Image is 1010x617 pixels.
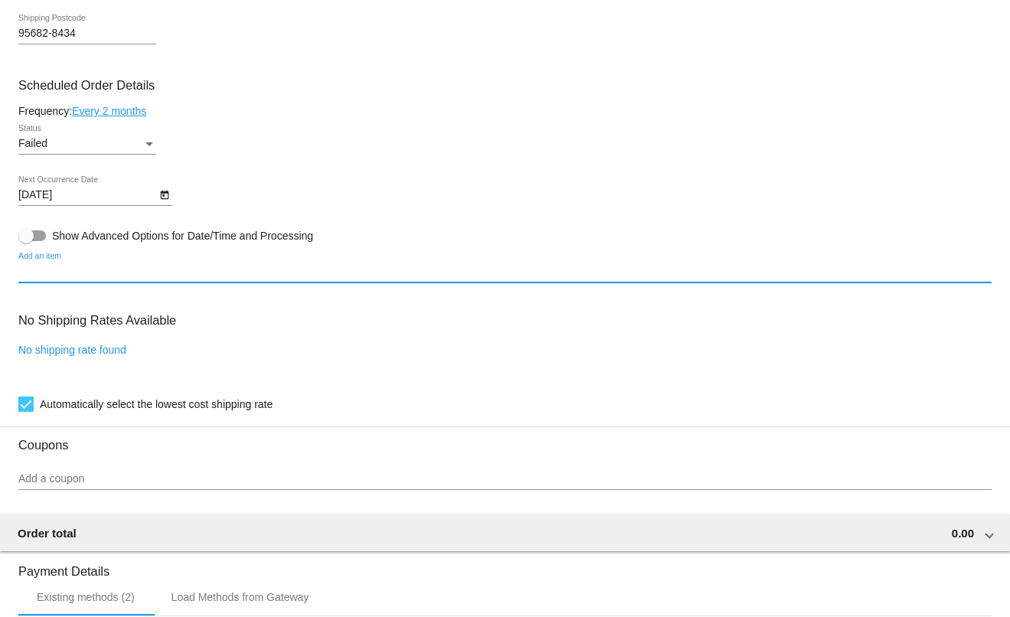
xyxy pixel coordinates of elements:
a: No shipping rate found [18,344,126,356]
input: Next Occurrence Date [18,189,156,201]
input: Shipping Postcode [18,28,156,40]
span: Automatically select the lowest cost shipping rate [40,395,273,413]
h3: Payment Details [18,553,992,579]
input: Add an item [18,266,992,278]
input: Add a coupon [18,473,992,485]
mat-select: Status [18,138,156,150]
div: Existing methods (2) [37,591,135,603]
h3: No Shipping Rates Available [18,304,176,337]
span: Show Advanced Options for Date/Time and Processing [52,228,313,243]
div: Frequency: [18,105,992,117]
div: Load Methods from Gateway [172,591,309,603]
a: Every 2 months [72,105,146,117]
h3: Coupons [18,426,992,452]
h3: Scheduled Order Details [18,78,992,93]
span: Order total [18,527,77,540]
span: Failed [18,137,47,149]
span: 0.00 [952,527,974,540]
button: Open calendar [156,186,172,202]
